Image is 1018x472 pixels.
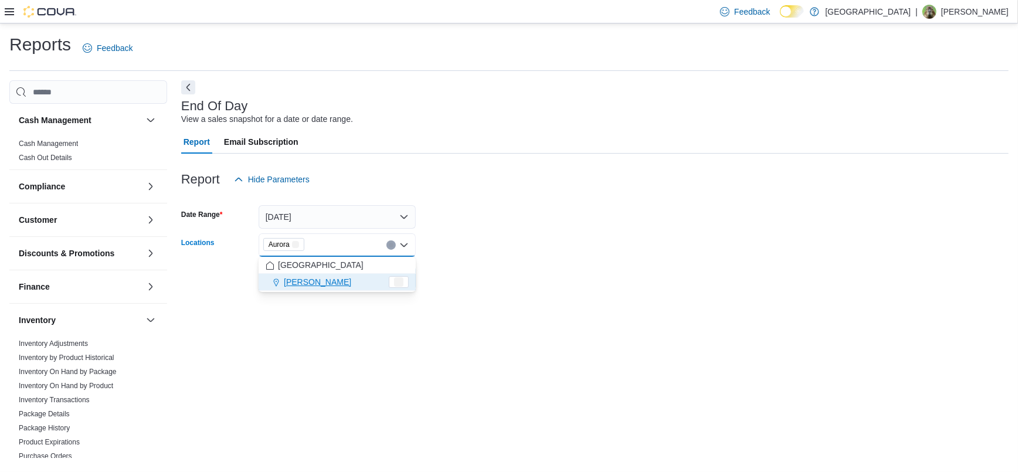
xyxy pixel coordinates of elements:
h3: Finance [19,281,50,293]
span: Aurora [263,238,304,251]
button: Clear input [386,240,396,250]
span: Report [184,130,210,154]
h3: Compliance [19,181,65,192]
span: Email Subscription [224,130,298,154]
span: Purchase Orders [19,451,72,461]
div: Choose from the following options [259,257,416,291]
a: Purchase Orders [19,452,72,460]
h3: Cash Management [19,114,91,126]
span: Product Expirations [19,437,80,447]
button: Compliance [144,179,158,193]
span: Cash Out Details [19,153,72,162]
span: Inventory On Hand by Package [19,367,117,376]
label: Locations [181,238,215,247]
button: Inventory [19,314,141,326]
button: Hide Parameters [229,168,314,191]
span: Inventory Transactions [19,395,90,405]
span: Inventory On Hand by Product [19,381,113,390]
a: Product Expirations [19,438,80,446]
a: Cash Out Details [19,154,72,162]
a: Inventory Adjustments [19,339,88,348]
span: Cash Management [19,139,78,148]
span: Package Details [19,409,70,419]
button: Compliance [19,181,141,192]
span: Feedback [97,42,133,54]
a: Feedback [78,36,137,60]
input: Dark Mode [780,5,805,18]
h3: Report [181,172,220,186]
p: [GEOGRAPHIC_DATA] [825,5,911,19]
button: Cash Management [144,113,158,127]
a: Package Details [19,410,70,418]
button: Discounts & Promotions [19,247,141,259]
a: Inventory On Hand by Package [19,368,117,376]
button: Customer [144,213,158,227]
span: Aurora [269,239,290,250]
span: Package History [19,423,70,433]
div: Cash Management [9,137,167,169]
p: | [915,5,918,19]
button: Customer [19,214,141,226]
button: [PERSON_NAME] [259,274,416,291]
h1: Reports [9,33,71,56]
div: Dorota Surma [922,5,936,19]
button: Discounts & Promotions [144,246,158,260]
img: Cova [23,6,76,18]
button: Inventory [144,313,158,327]
h3: End Of Day [181,99,248,113]
h3: Customer [19,214,57,226]
h3: Discounts & Promotions [19,247,114,259]
button: Close list of options [399,240,409,250]
div: View a sales snapshot for a date or date range. [181,113,353,125]
button: Remove Aurora from selection in this group [292,241,299,248]
a: Inventory Transactions [19,396,90,404]
span: [GEOGRAPHIC_DATA] [278,259,364,271]
p: [PERSON_NAME] [941,5,1009,19]
button: Next [181,80,195,94]
button: Finance [19,281,141,293]
button: Cash Management [19,114,141,126]
button: [GEOGRAPHIC_DATA] [259,257,416,274]
a: Inventory On Hand by Product [19,382,113,390]
button: [DATE] [259,205,416,229]
span: Feedback [734,6,770,18]
label: Date Range [181,210,223,219]
span: Hide Parameters [248,174,310,185]
a: Inventory by Product Historical [19,354,114,362]
h3: Inventory [19,314,56,326]
button: Finance [144,280,158,294]
a: Cash Management [19,140,78,148]
a: Package History [19,424,70,432]
span: [PERSON_NAME] [284,276,351,288]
